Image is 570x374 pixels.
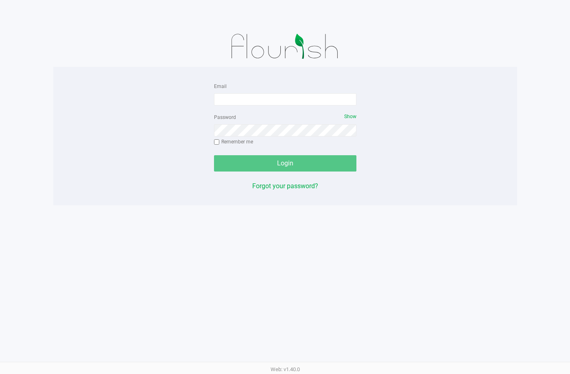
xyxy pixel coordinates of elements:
span: Show [344,114,356,119]
span: Web: v1.40.0 [271,366,300,372]
label: Password [214,114,236,121]
input: Remember me [214,139,220,145]
label: Email [214,83,227,90]
label: Remember me [214,138,253,145]
button: Forgot your password? [252,181,318,191]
